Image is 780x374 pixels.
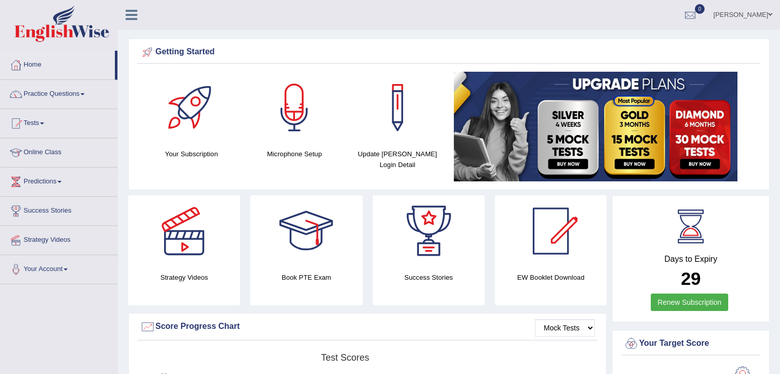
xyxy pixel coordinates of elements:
a: Home [1,51,115,76]
h4: Days to Expiry [624,255,758,264]
a: Tests [1,109,117,135]
a: Success Stories [1,197,117,222]
div: Getting Started [140,45,758,60]
h4: Book PTE Exam [250,272,362,283]
tspan: Test scores [321,352,369,363]
span: 0 [695,4,705,14]
div: Your Target Score [624,336,758,351]
h4: EW Booklet Download [495,272,607,283]
a: Strategy Videos [1,226,117,252]
h4: Update [PERSON_NAME] Login Detail [351,149,444,170]
h4: Your Subscription [145,149,238,159]
a: Practice Questions [1,80,117,106]
div: Score Progress Chart [140,319,595,335]
a: Predictions [1,168,117,193]
a: Online Class [1,138,117,164]
a: Renew Subscription [651,294,728,311]
a: Your Account [1,255,117,281]
b: 29 [681,268,701,288]
h4: Strategy Videos [128,272,240,283]
h4: Success Stories [373,272,485,283]
img: small5.jpg [454,72,737,181]
h4: Microphone Setup [248,149,341,159]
